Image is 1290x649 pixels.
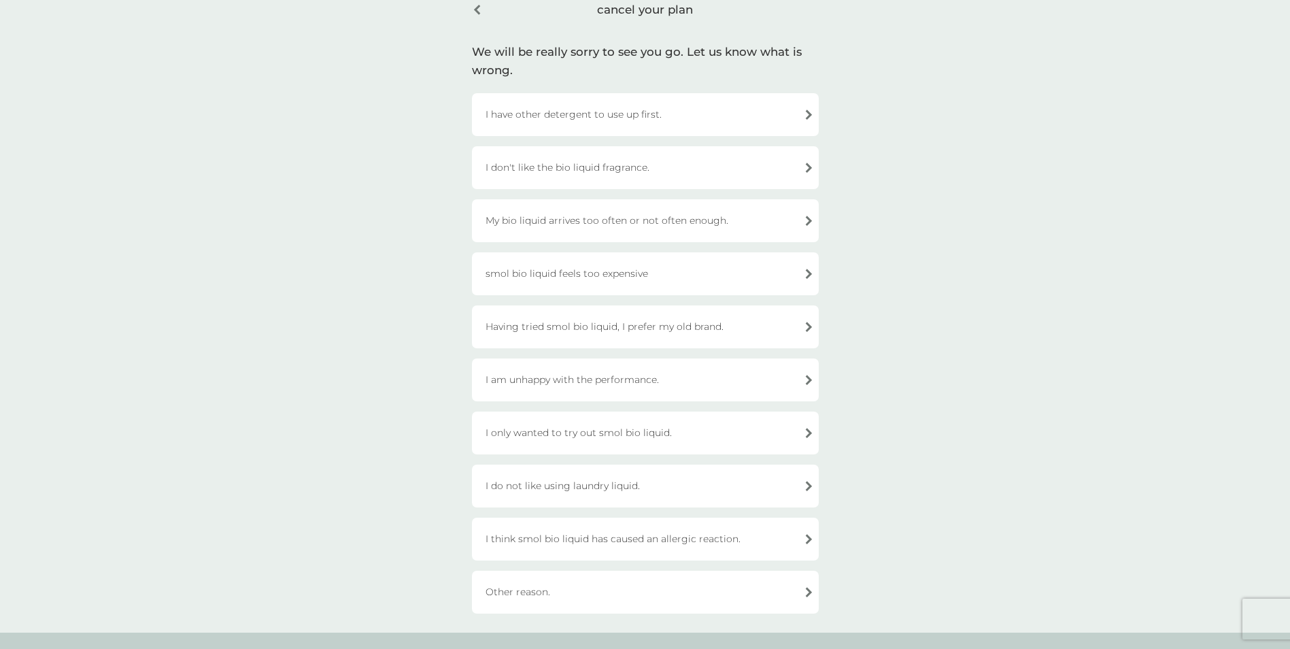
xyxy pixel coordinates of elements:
div: I have other detergent to use up first. [472,93,819,136]
div: Other reason. [472,571,819,614]
div: My bio liquid arrives too often or not often enough. [472,199,819,242]
div: Having tried smol bio liquid, I prefer my old brand. [472,305,819,348]
div: I only wanted to try out smol bio liquid. [472,412,819,454]
div: I think smol bio liquid has caused an allergic reaction. [472,518,819,561]
div: I do not like using laundry liquid. [472,465,819,507]
div: smol bio liquid feels too expensive [472,252,819,295]
div: I am unhappy with the performance. [472,359,819,401]
div: I don't like the bio liquid fragrance. [472,146,819,189]
div: We will be really sorry to see you go. Let us know what is wrong. [472,43,819,80]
